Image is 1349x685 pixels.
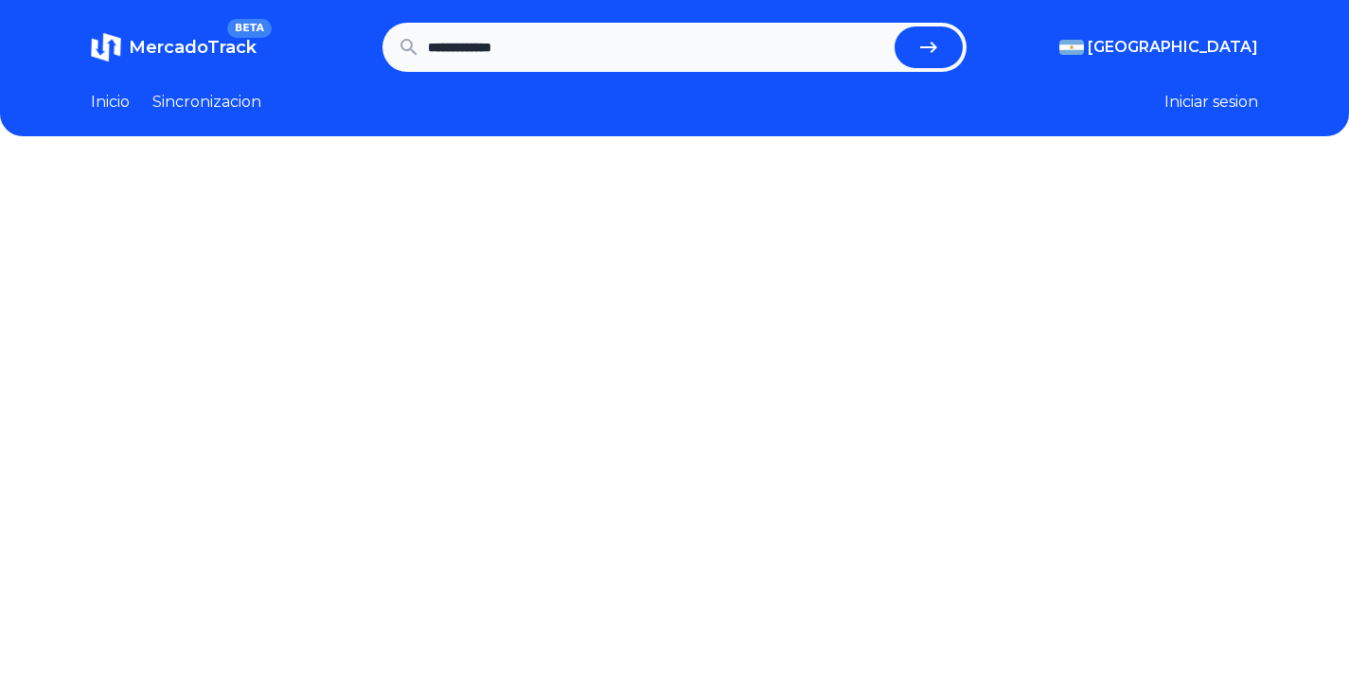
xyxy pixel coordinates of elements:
[1088,36,1258,59] span: [GEOGRAPHIC_DATA]
[1164,91,1258,114] button: Iniciar sesion
[1059,36,1258,59] button: [GEOGRAPHIC_DATA]
[227,19,272,38] span: BETA
[152,91,261,114] a: Sincronizacion
[129,37,257,58] span: MercadoTrack
[1059,40,1084,55] img: Argentina
[91,91,130,114] a: Inicio
[91,32,257,62] a: MercadoTrackBETA
[91,32,121,62] img: MercadoTrack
